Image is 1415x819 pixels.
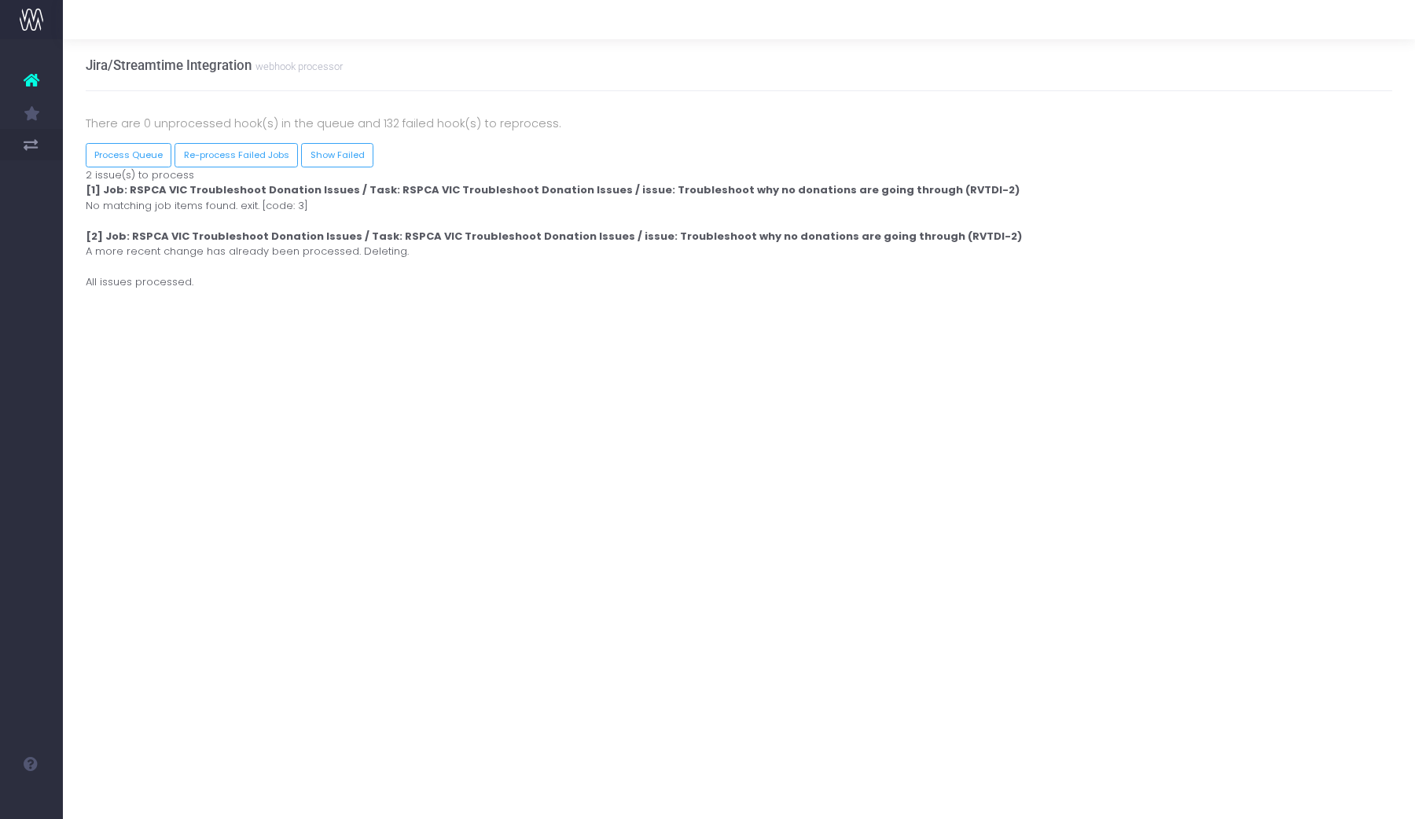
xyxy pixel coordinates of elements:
div: 2 issue(s) to process No matching job items found. exit. [code: 3] A more recent change has alrea... [74,167,1405,290]
small: webhook processor [252,57,343,73]
img: images/default_profile_image.png [20,788,43,811]
h3: Jira/Streamtime Integration [86,57,343,73]
p: There are 0 unprocessed hook(s) in the queue and 132 failed hook(s) to reprocess. [86,114,1393,133]
strong: [2] Job: RSPCA VIC Troubleshoot Donation Issues / Task: RSPCA VIC Troubleshoot Donation Issues / ... [86,229,1022,244]
a: Show Failed [301,143,373,167]
button: Re-process Failed Jobs [175,143,298,167]
button: Process Queue [86,143,172,167]
strong: [1] Job: RSPCA VIC Troubleshoot Donation Issues / Task: RSPCA VIC Troubleshoot Donation Issues / ... [86,182,1020,197]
